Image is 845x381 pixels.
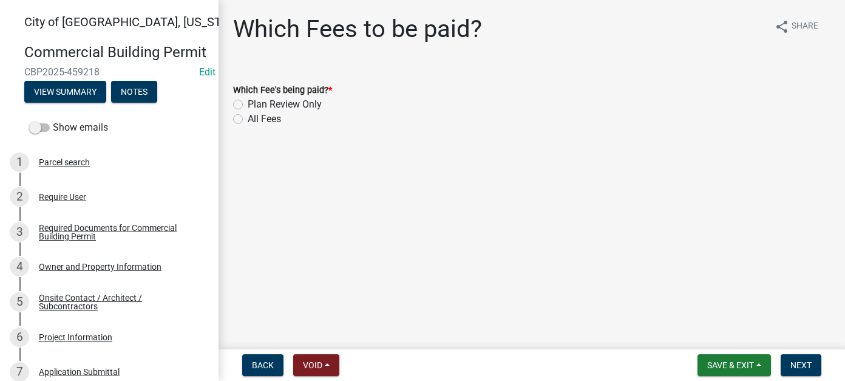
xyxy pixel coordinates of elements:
[707,360,754,370] span: Save & Exit
[39,193,86,201] div: Require User
[111,81,157,103] button: Notes
[790,360,812,370] span: Next
[39,158,90,166] div: Parcel search
[39,333,112,342] div: Project Information
[24,15,245,29] span: City of [GEOGRAPHIC_DATA], [US_STATE]
[765,15,828,38] button: shareShare
[781,354,821,376] button: Next
[303,360,322,370] span: Void
[233,86,332,95] label: Which Fee's being paid?
[39,224,199,241] div: Required Documents for Commercial Building Permit
[10,257,29,276] div: 4
[24,44,209,61] h4: Commercial Building Permit
[233,15,482,44] h1: Which Fees to be paid?
[29,120,108,135] label: Show emails
[199,66,215,78] a: Edit
[792,19,818,34] span: Share
[242,354,283,376] button: Back
[39,263,161,271] div: Owner and Property Information
[248,112,281,126] label: All Fees
[248,97,322,112] label: Plan Review Only
[24,66,194,78] span: CBP2025-459218
[697,354,771,376] button: Save & Exit
[10,292,29,312] div: 5
[10,328,29,347] div: 6
[199,66,215,78] wm-modal-confirm: Edit Application Number
[252,360,274,370] span: Back
[10,187,29,207] div: 2
[293,354,339,376] button: Void
[24,88,106,97] wm-modal-confirm: Summary
[39,293,199,311] div: Onsite Contact / Architect / Subcontractors
[111,88,157,97] wm-modal-confirm: Notes
[39,368,120,376] div: Application Submittal
[10,222,29,242] div: 3
[10,153,29,172] div: 1
[775,19,789,34] i: share
[24,81,106,103] button: View Summary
